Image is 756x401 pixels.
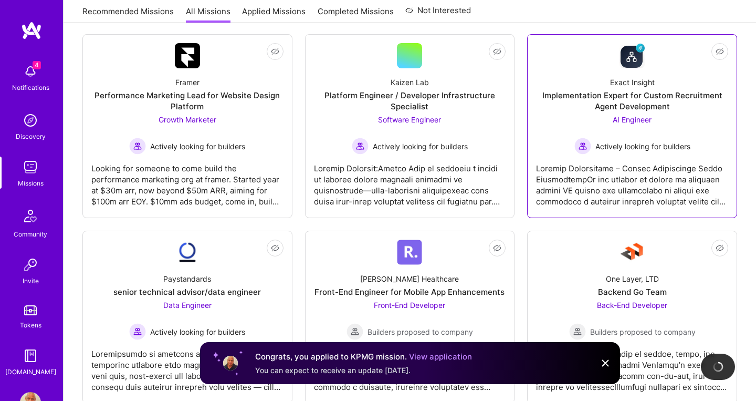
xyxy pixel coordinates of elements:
[175,43,200,68] img: Company Logo
[374,301,445,310] span: Front-End Developer
[14,229,47,240] div: Community
[405,4,471,23] a: Not Interested
[5,366,56,377] div: [DOMAIN_NAME]
[378,115,441,124] span: Software Engineer
[346,323,363,340] img: Builders proposed to company
[18,178,44,189] div: Missions
[20,110,41,131] img: discovery
[23,275,39,286] div: Invite
[397,240,422,265] img: Company Logo
[352,138,369,155] img: Actively looking for builders
[314,340,506,393] div: Lorem Ipsumdolor si ametconse adi elitse doe (Tempo Incidi) utla etdol-ma-aliqua enim-admini veni...
[129,138,146,155] img: Actively looking for builders
[271,244,279,252] i: icon EyeClosed
[159,115,216,124] span: Growth Marketer
[367,326,473,337] span: Builders proposed to company
[18,203,43,229] img: Community
[222,355,239,372] img: User profile
[536,340,728,393] div: Lore ips dolorsit A&C adip el seddoe, tempo, inc utlab etd magnaal enimadmi VenIamqu’n exer ullam...
[33,61,41,69] span: 4
[536,155,728,207] div: Loremip Dolorsitame – Consec Adipiscinge Seddo EiusmodtempOr inc utlabor et dolore ma aliquaen ad...
[175,77,199,88] div: Framer
[242,6,306,23] a: Applied Missions
[619,43,645,68] img: Company Logo
[716,244,724,252] i: icon EyeClosed
[175,240,200,265] img: Company Logo
[20,345,41,366] img: guide book
[590,326,696,337] span: Builders proposed to company
[150,326,245,337] span: Actively looking for builders
[360,273,459,284] div: [PERSON_NAME] Healthcare
[595,141,690,152] span: Actively looking for builders
[113,286,261,297] div: senior technical advisor/data engineer
[574,138,591,155] img: Actively looking for builders
[21,21,42,40] img: logo
[20,254,41,275] img: Invite
[314,155,506,207] div: Loremip Dolorsit:Ametco Adip el seddoeiu t incidi ut laboree dolore magnaali enimadmi ve quisnost...
[91,90,283,112] div: Performance Marketing Lead for Website Design Platform
[536,90,728,112] div: Implementation Expert for Custom Recruitment Agent Development
[318,6,394,23] a: Completed Missions
[613,115,652,124] span: AI Engineer
[163,273,211,284] div: Paystandards
[606,273,659,284] div: One Layer, LTD
[91,340,283,393] div: Loremipsumdo si ametcons a elitseddoeiu temporinc utlabore etdo magna aliquaenimadm veni quis, no...
[493,47,501,56] i: icon EyeClosed
[710,359,725,374] img: loading
[16,131,46,142] div: Discovery
[619,240,645,265] img: Company Logo
[255,351,472,363] div: Congrats, you applied to KPMG mission.
[255,365,472,376] div: You can expect to receive an update [DATE].
[599,357,612,369] img: Close
[82,6,174,23] a: Recommended Missions
[12,82,49,93] div: Notifications
[569,323,586,340] img: Builders proposed to company
[129,323,146,340] img: Actively looking for builders
[391,77,429,88] div: Kaizen Lab
[373,141,468,152] span: Actively looking for builders
[409,352,472,362] a: View application
[24,305,37,315] img: tokens
[186,6,230,23] a: All Missions
[716,47,724,56] i: icon EyeClosed
[598,286,667,297] div: Backend Go Team
[20,157,41,178] img: teamwork
[20,320,41,331] div: Tokens
[493,244,501,252] i: icon EyeClosed
[314,90,506,112] div: Platform Engineer / Developer Infrastructure Specialist
[271,47,279,56] i: icon EyeClosed
[150,141,245,152] span: Actively looking for builders
[314,286,505,297] div: Front-End Engineer for Mobile App Enhancements
[610,77,655,88] div: Exact Insight
[91,155,283,207] div: Looking for someone to come build the performance marketing org at framer. Started year at $30m a...
[597,301,667,310] span: Back-End Developer
[163,301,212,310] span: Data Engineer
[20,61,41,82] img: bell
